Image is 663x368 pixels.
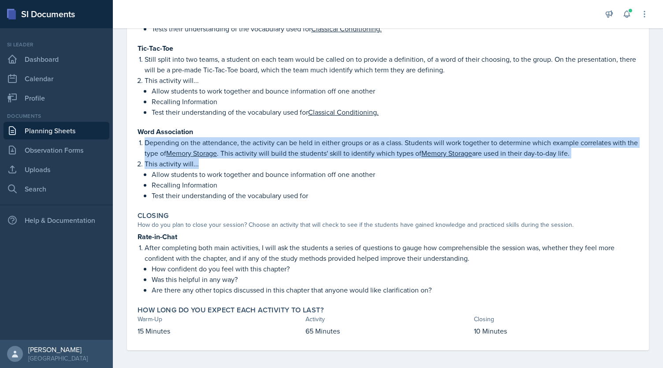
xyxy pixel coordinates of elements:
a: Calendar [4,70,109,87]
label: How long do you expect each activity to last? [138,306,324,315]
div: Help & Documentation [4,211,109,229]
div: Warm-Up [138,315,302,324]
strong: Word Association [138,127,193,137]
a: Observation Forms [4,141,109,159]
p: This activity will... [145,75,638,86]
p: Allow students to work together and bounce information off one another [152,86,638,96]
p: Recalling Information [152,180,638,190]
a: Search [4,180,109,198]
p: Was this helpful in any way? [152,274,638,285]
p: Test their understanding of the vocabulary used for [152,107,638,117]
p: After completing both main activities, I will ask the students a series of questions to gauge how... [145,242,638,263]
p: Are there any other topics discussed in this chapter that anyone would like clarification on? [152,285,638,295]
strong: Rate-in-Chat [138,232,177,242]
p: 15 Minutes [138,326,302,336]
u: Memory Storage [421,148,472,158]
div: Activity [305,315,470,324]
a: Planning Sheets [4,122,109,139]
div: [GEOGRAPHIC_DATA] [28,354,88,363]
p: Tests their understanding of the vocabulary used for [152,23,638,34]
p: 65 Minutes [305,326,470,336]
p: Allow students to work together and bounce information off one another [152,169,638,180]
div: How do you plan to close your session? Choose an activity that will check to see if the students ... [138,220,638,229]
div: [PERSON_NAME] [28,345,88,354]
u: Memory Storage [166,148,217,158]
p: How confident do you feel with this chapter? [152,263,638,274]
a: Dashboard [4,50,109,68]
u: Classical Conditioning. [308,107,379,117]
div: Documents [4,112,109,120]
a: Profile [4,89,109,107]
p: Still split into two teams, a student on each team would be called on to provide a definition, of... [145,54,638,75]
p: This activity will... [145,158,638,169]
p: Depending on the attendance, the activity can be held in either groups or as a class. Students wi... [145,137,638,158]
p: Recalling Information [152,96,638,107]
p: 10 Minutes [474,326,638,336]
a: Uploads [4,161,109,178]
strong: Tic-Tac-Toe [138,43,173,53]
div: Si leader [4,41,109,49]
div: Closing [474,315,638,324]
label: Closing [138,211,169,220]
p: Test their understanding of the vocabulary used for [152,190,638,201]
u: Classical Conditioning. [311,24,382,34]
